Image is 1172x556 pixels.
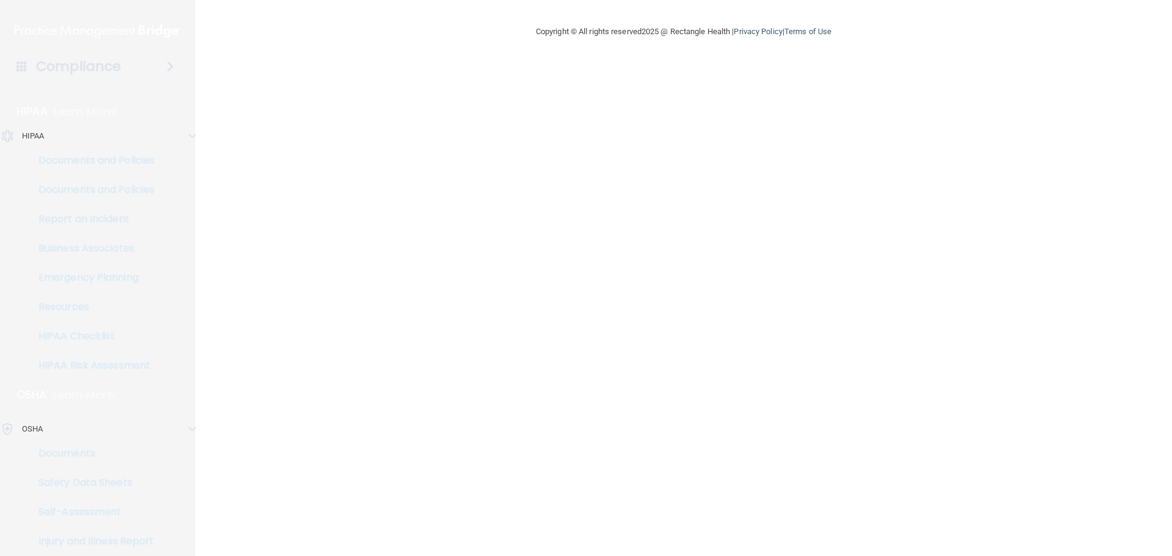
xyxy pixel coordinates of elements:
p: Business Associates [8,242,175,255]
p: HIPAA [22,129,45,143]
p: Documents and Policies [8,154,175,167]
p: HIPAA Checklist [8,330,175,342]
p: Safety Data Sheets [8,477,175,489]
p: HIPAA Risk Assessment [8,359,175,372]
p: Emergency Planning [8,272,175,284]
p: OSHA [22,422,43,436]
img: PMB logo [15,19,181,43]
p: HIPAA [16,104,48,119]
p: OSHA [16,388,47,402]
h4: Compliance [36,58,121,75]
p: Report an Incident [8,213,175,225]
p: Injury and Illness Report [8,535,175,547]
a: Terms of Use [784,27,831,36]
p: Documents [8,447,175,460]
p: Documents and Policies [8,184,175,196]
p: Learn More! [53,388,118,402]
p: Resources [8,301,175,313]
a: Privacy Policy [734,27,782,36]
p: Learn More! [54,104,118,119]
div: Copyright © All rights reserved 2025 @ Rectangle Health | | [461,12,906,51]
p: Self-Assessment [8,506,175,518]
